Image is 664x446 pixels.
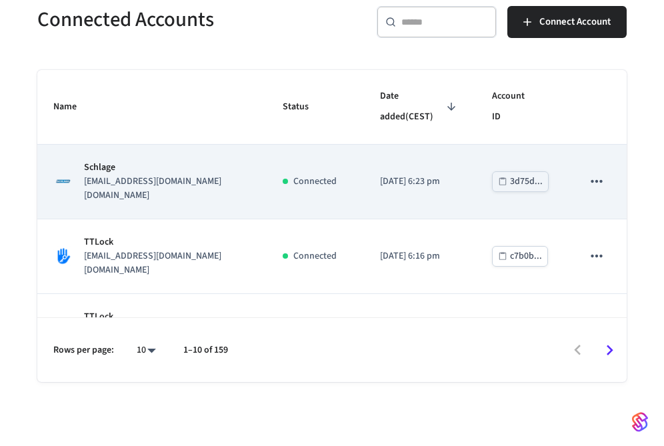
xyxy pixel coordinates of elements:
div: 10 [130,341,162,360]
p: Schlage [84,161,251,175]
img: Schlage Logo, Square [53,171,73,191]
span: Date added(CEST) [380,86,460,128]
p: [EMAIL_ADDRESS][DOMAIN_NAME][DOMAIN_NAME] [84,249,251,277]
img: SeamLogoGradient.69752ec5.svg [632,411,648,433]
span: Status [283,97,326,117]
p: TTLock [84,235,251,249]
span: Connect Account [539,13,611,31]
img: TTLock Logo, Square [53,246,73,266]
p: [EMAIL_ADDRESS][DOMAIN_NAME][DOMAIN_NAME] [84,175,251,203]
p: Rows per page: [53,343,114,357]
div: 3d75d... [510,173,543,190]
div: c7b0b... [510,248,542,265]
p: [DATE] 6:16 pm [380,249,460,263]
p: Connected [293,175,337,189]
p: Connected [293,249,337,263]
p: 1–10 of 159 [183,343,228,357]
button: 3d75d... [492,171,549,192]
h5: Connected Accounts [37,6,324,33]
p: [DATE] 6:23 pm [380,175,460,189]
button: Connect Account [507,6,627,38]
button: c7b0b... [492,246,548,267]
button: Go to next page [594,335,625,366]
span: Name [53,97,94,117]
span: Account ID [492,86,551,128]
p: TTLock [84,310,251,324]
